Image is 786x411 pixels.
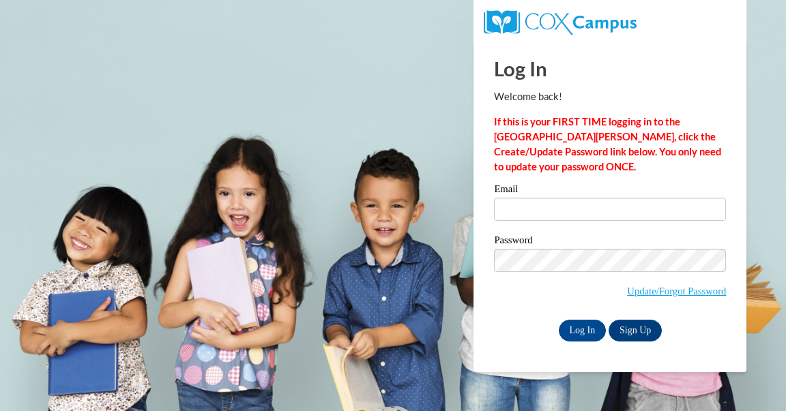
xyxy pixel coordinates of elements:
[494,235,726,249] label: Password
[484,10,636,35] img: COX Campus
[484,16,636,27] a: COX Campus
[494,55,726,82] h1: Log In
[494,89,726,104] p: Welcome back!
[559,320,607,341] input: Log In
[627,286,726,296] a: Update/Forgot Password
[494,116,721,172] strong: If this is your FIRST TIME logging in to the [GEOGRAPHIC_DATA][PERSON_NAME], click the Create/Upd...
[494,184,726,198] label: Email
[609,320,662,341] a: Sign Up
